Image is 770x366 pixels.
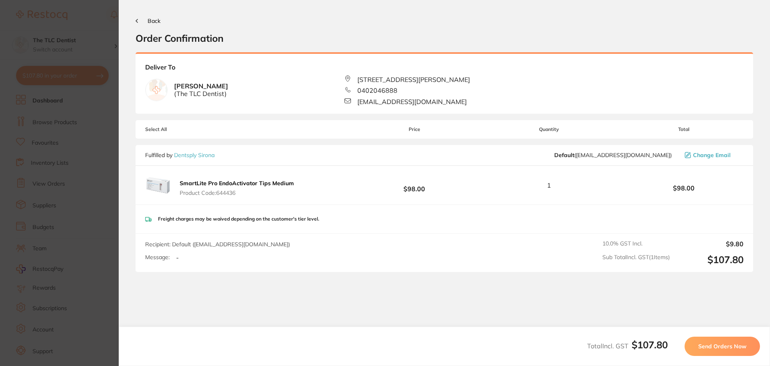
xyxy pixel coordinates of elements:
span: 0402046888 [357,87,397,94]
span: Back [148,17,160,25]
span: Total Incl. GST [587,342,668,350]
output: $107.80 [676,254,744,266]
b: [PERSON_NAME] [174,82,228,97]
span: Sub Total Incl. GST ( 1 Items) [602,254,670,266]
p: - [176,254,179,261]
span: [STREET_ADDRESS][PERSON_NAME] [357,76,470,83]
span: Select All [145,127,225,132]
b: Deliver To [145,63,744,76]
p: Freight charges may be waived depending on the customer's tier level. [158,216,319,222]
b: $98.00 [355,178,474,193]
b: $98.00 [624,184,744,192]
label: Message: [145,254,170,261]
b: Default [554,151,574,159]
span: Quantity [474,127,624,132]
output: $9.80 [676,240,744,247]
span: Price [355,127,474,132]
b: SmartLite Pro EndoActivator Tips Medium [180,180,294,187]
h2: Order Confirmation [136,32,753,44]
button: SmartLite Pro EndoActivator Tips Medium Product Code:644436 [177,180,296,196]
a: Dentsply Sirona [174,151,215,159]
span: Product Code: 644436 [180,190,294,196]
span: 10.0 % GST Incl. [602,240,670,247]
p: Fulfilled by [145,152,215,158]
button: Send Orders Now [685,337,760,356]
span: Recipient: Default ( [EMAIL_ADDRESS][DOMAIN_NAME] ) [145,241,290,248]
span: [EMAIL_ADDRESS][DOMAIN_NAME] [357,98,467,105]
span: clientservices@dentsplysirona.com [554,152,672,158]
img: empty.jpg [146,79,167,101]
span: Total [624,127,744,132]
button: Change Email [682,151,744,159]
img: YzBwaTI3dw [145,172,171,198]
span: Send Orders Now [698,343,746,350]
span: Change Email [693,152,731,158]
b: $107.80 [632,339,668,351]
span: 1 [547,182,551,189]
button: Back [136,18,160,24]
span: ( The TLC Dentist ) [174,90,228,97]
